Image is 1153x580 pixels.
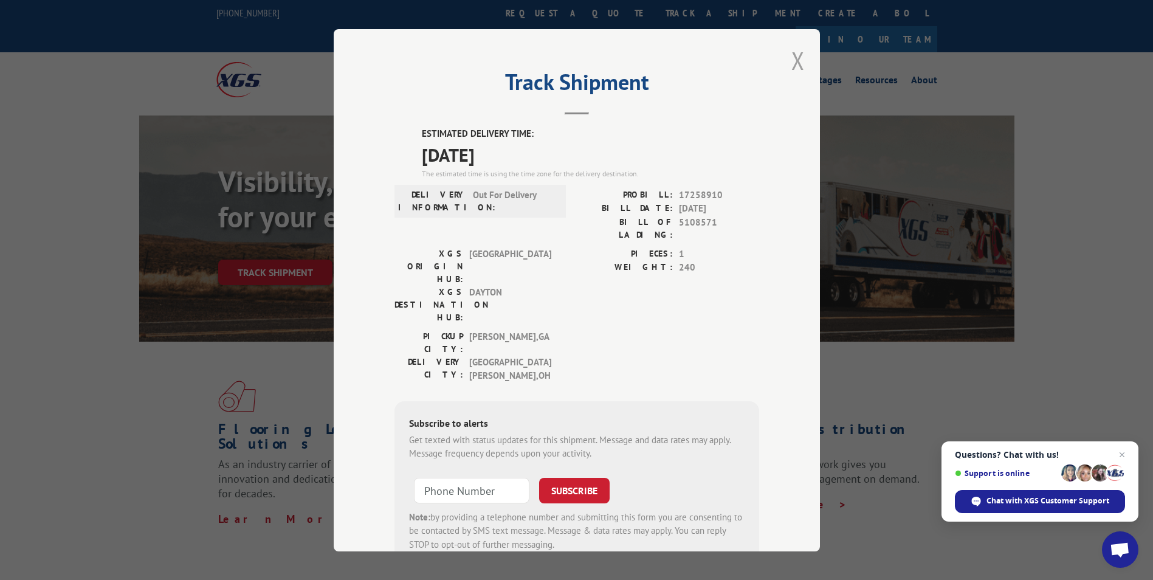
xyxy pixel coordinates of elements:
span: [GEOGRAPHIC_DATA] [469,247,551,285]
span: Out For Delivery [473,188,555,213]
label: DELIVERY INFORMATION: [398,188,467,213]
span: 240 [679,261,759,275]
span: 1 [679,247,759,261]
span: DAYTON [469,285,551,323]
div: by providing a telephone number and submitting this form you are consenting to be contacted by SM... [409,510,745,551]
span: Chat with XGS Customer Support [955,490,1125,513]
label: PICKUP CITY: [394,330,463,355]
label: PIECES: [577,247,673,261]
label: ESTIMATED DELIVERY TIME: [422,127,759,141]
span: Chat with XGS Customer Support [986,495,1109,506]
label: PROBILL: [577,188,673,202]
span: [DATE] [679,202,759,216]
label: BILL DATE: [577,202,673,216]
span: 5108571 [679,215,759,241]
span: Questions? Chat with us! [955,450,1125,460]
button: SUBSCRIBE [539,477,610,503]
span: [GEOGRAPHIC_DATA][PERSON_NAME] , OH [469,355,551,382]
div: Subscribe to alerts [409,415,745,433]
label: WEIGHT: [577,261,673,275]
span: Support is online [955,469,1057,478]
label: XGS ORIGIN HUB: [394,247,463,285]
label: XGS DESTINATION HUB: [394,285,463,323]
label: BILL OF LADING: [577,215,673,241]
span: [PERSON_NAME] , GA [469,330,551,355]
a: Open chat [1102,531,1138,568]
div: The estimated time is using the time zone for the delivery destination. [422,168,759,179]
button: Close modal [791,44,805,77]
div: Get texted with status updates for this shipment. Message and data rates may apply. Message frequ... [409,433,745,460]
input: Phone Number [414,477,529,503]
span: 17258910 [679,188,759,202]
strong: Note: [409,511,430,522]
span: [DATE] [422,140,759,168]
label: DELIVERY CITY: [394,355,463,382]
h2: Track Shipment [394,74,759,97]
